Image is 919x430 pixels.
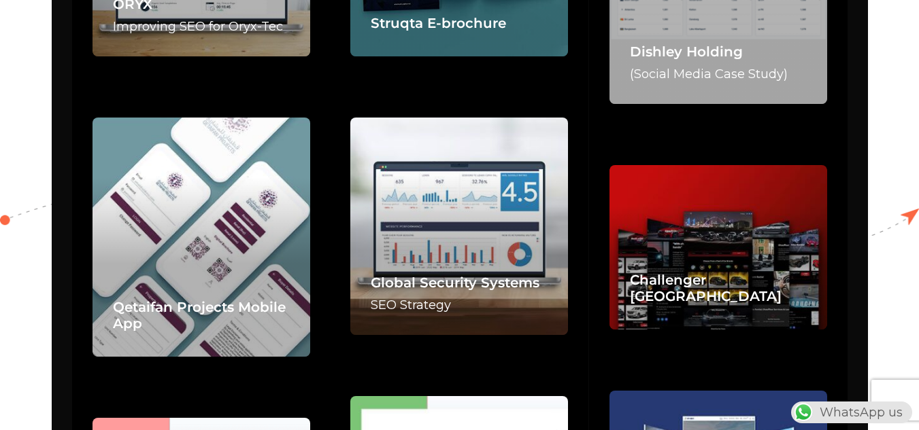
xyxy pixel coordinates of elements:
a: Challenger [GEOGRAPHIC_DATA] [630,272,782,304]
img: WhatsApp [792,401,814,423]
div: WhatsApp us [791,401,912,423]
a: WhatsAppWhatsApp us [791,405,912,420]
p: SEO Strategy [371,295,539,315]
a: Global Security Systems [371,274,539,291]
p: Improving SEO for Oryx-Tec [113,17,283,36]
a: Dishley Holding [630,43,743,60]
a: Struqta E-brochure [371,15,506,31]
p: (Social Media Case Study) [630,65,788,84]
a: Qetaifan Projects Mobile App [113,299,286,332]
